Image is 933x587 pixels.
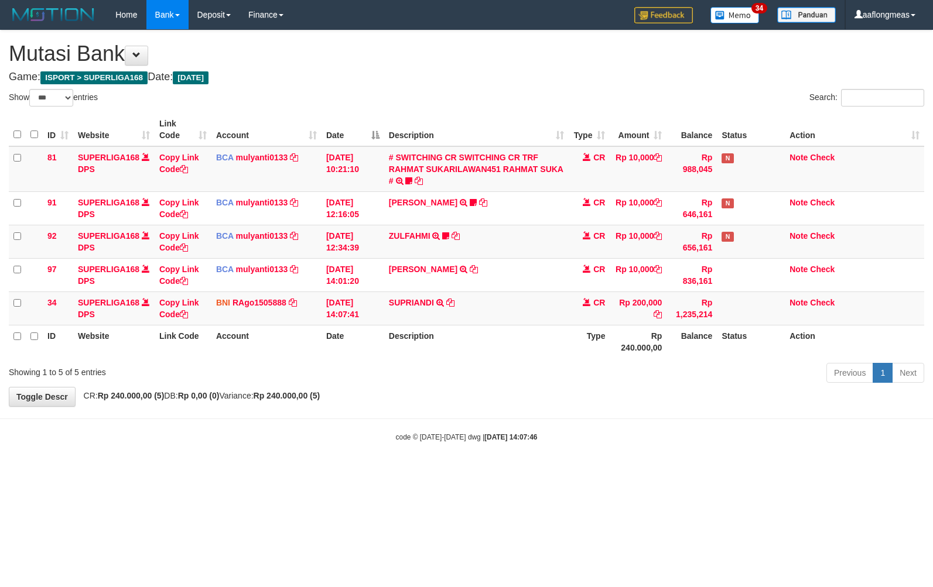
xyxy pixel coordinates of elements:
img: Button%20Memo.svg [710,7,760,23]
a: SUPERLIGA168 [78,231,139,241]
span: CR: DB: Variance: [78,391,320,400]
a: Note [790,265,808,274]
td: DPS [73,258,155,291]
span: CR [593,231,605,241]
label: Show entries [9,89,98,107]
a: [PERSON_NAME] [389,265,457,274]
strong: [DATE] 14:07:46 [484,433,537,441]
span: 34 [47,298,57,307]
h4: Game: Date: [9,71,924,83]
a: Copy Rp 10,000 to clipboard [654,265,662,274]
a: Copy ZULFAHMI to clipboard [452,231,460,241]
a: Copy Link Code [159,231,199,252]
small: code © [DATE]-[DATE] dwg | [396,433,538,441]
a: Check [810,265,835,274]
a: SUPERLIGA168 [78,153,139,162]
span: BCA [216,198,234,207]
th: Status [717,325,785,358]
strong: Rp 240.000,00 (5) [98,391,165,400]
a: Copy Rp 10,000 to clipboard [654,153,662,162]
a: Previous [826,363,873,383]
th: Link Code [155,325,211,358]
span: BNI [216,298,230,307]
th: ID [43,325,73,358]
a: Copy RIYO RAHMAN to clipboard [479,198,487,207]
a: Copy Rp 200,000 to clipboard [654,310,662,319]
a: Next [892,363,924,383]
img: Feedback.jpg [634,7,693,23]
td: [DATE] 10:21:10 [322,146,384,192]
span: Has Note [722,232,733,242]
td: Rp 656,161 [667,225,717,258]
th: Balance [667,113,717,146]
th: Type: activate to sort column ascending [569,113,610,146]
a: Note [790,153,808,162]
a: Toggle Descr [9,387,76,407]
a: Copy ARIEF ROCHIM SYAMS to clipboard [470,265,478,274]
td: Rp 10,000 [610,258,667,291]
a: Copy mulyanti0133 to clipboard [290,198,298,207]
a: 1 [873,363,893,383]
a: Copy SUPRIANDI to clipboard [446,298,454,307]
span: Has Note [722,153,733,163]
a: SUPERLIGA168 [78,298,139,307]
a: mulyanti0133 [236,265,288,274]
select: Showentries [29,89,73,107]
a: Copy mulyanti0133 to clipboard [290,153,298,162]
a: Copy RAgo1505888 to clipboard [289,298,297,307]
img: MOTION_logo.png [9,6,98,23]
a: Copy Link Code [159,198,199,219]
th: Description: activate to sort column ascending [384,113,569,146]
h1: Mutasi Bank [9,42,924,66]
th: Balance [667,325,717,358]
div: Showing 1 to 5 of 5 entries [9,362,380,378]
th: ID: activate to sort column ascending [43,113,73,146]
span: CR [593,265,605,274]
a: Check [810,198,835,207]
a: Copy Link Code [159,153,199,174]
td: Rp 988,045 [667,146,717,192]
td: DPS [73,225,155,258]
label: Search: [809,89,924,107]
td: [DATE] 14:07:41 [322,291,384,325]
a: Note [790,198,808,207]
a: Copy Rp 10,000 to clipboard [654,198,662,207]
span: 34 [751,3,767,13]
th: Description [384,325,569,358]
strong: Rp 240.000,00 (5) [254,391,320,400]
a: Copy Link Code [159,298,199,319]
a: SUPERLIGA168 [78,265,139,274]
a: Check [810,231,835,241]
a: ZULFAHMI [389,231,430,241]
span: CR [593,153,605,162]
a: SUPRIANDI [389,298,434,307]
a: Copy Rp 10,000 to clipboard [654,231,662,241]
td: DPS [73,146,155,192]
a: Note [790,231,808,241]
span: ISPORT > SUPERLIGA168 [40,71,148,84]
td: [DATE] 14:01:20 [322,258,384,291]
th: Link Code: activate to sort column ascending [155,113,211,146]
span: CR [593,198,605,207]
th: Action [785,325,924,358]
span: [DATE] [173,71,209,84]
td: DPS [73,191,155,225]
img: panduan.png [777,7,836,23]
th: Action: activate to sort column ascending [785,113,924,146]
td: Rp 646,161 [667,191,717,225]
td: [DATE] 12:16:05 [322,191,384,225]
td: DPS [73,291,155,325]
span: BCA [216,231,234,241]
strong: Rp 0,00 (0) [178,391,220,400]
a: # SWITCHING CR SWITCHING CR TRF RAHMAT SUKARILAWAN451 RAHMAT SUKA # [389,153,563,186]
th: Account [211,325,322,358]
td: [DATE] 12:34:39 [322,225,384,258]
th: Rp 240.000,00 [610,325,667,358]
a: SUPERLIGA168 [78,198,139,207]
td: Rp 200,000 [610,291,667,325]
span: 97 [47,265,57,274]
th: Date: activate to sort column descending [322,113,384,146]
th: Status [717,113,785,146]
td: Rp 1,235,214 [667,291,717,325]
td: Rp 10,000 [610,191,667,225]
